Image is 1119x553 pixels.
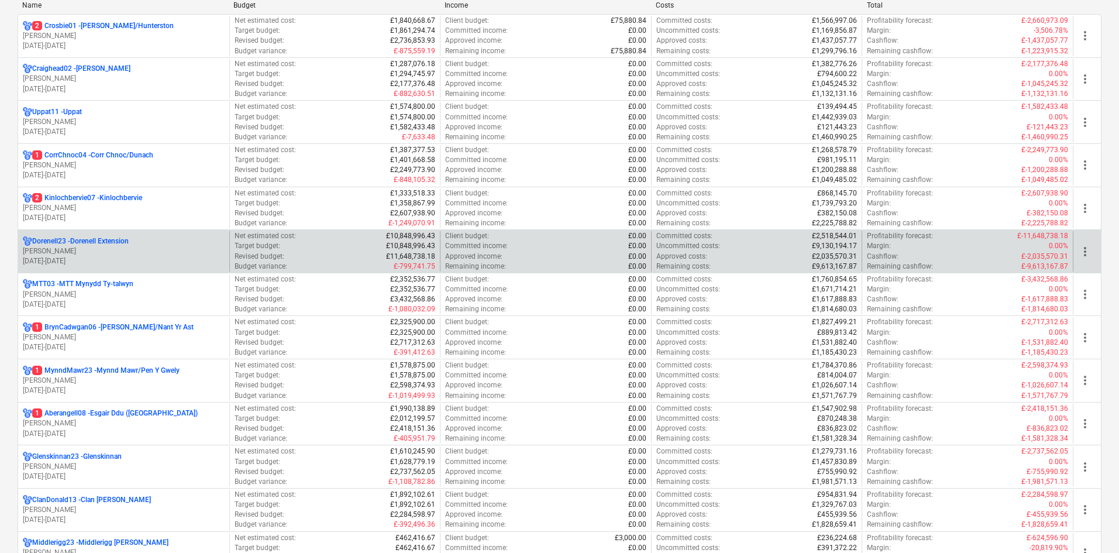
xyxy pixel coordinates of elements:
p: £2,352,536.77 [390,274,435,284]
p: Uncommitted costs : [656,112,720,122]
p: £10,848,996.43 [386,241,435,251]
p: £11,648,738.18 [386,252,435,262]
p: Margin : [867,155,891,165]
p: [DATE] - [DATE] [23,342,225,352]
p: Approved costs : [656,208,707,218]
p: Uppat11 - Uppat [32,107,82,117]
p: £1,617,888.83 [812,294,857,304]
p: Target budget : [235,198,280,208]
p: [PERSON_NAME] [23,332,225,342]
p: £1,574,800.00 [390,102,435,112]
div: Project has multi currencies enabled [23,279,32,289]
p: £-2,035,570.31 [1021,252,1068,262]
div: 1MynndMawr23 -Mynnd Mawr/Pen Y Gwely[PERSON_NAME][DATE]-[DATE] [23,366,225,396]
p: £868,145.70 [817,188,857,198]
span: 2 [32,193,42,202]
p: [DATE] - [DATE] [23,127,225,137]
p: Dorenell23 - Dorenell Extension [32,236,129,246]
p: Approved costs : [656,79,707,89]
p: £1,442,939.03 [812,112,857,122]
p: £-799,741.75 [394,262,435,272]
p: £1,582,433.48 [390,122,435,132]
p: Client budget : [445,188,489,198]
p: £-2,177,376.48 [1021,59,1068,69]
p: [PERSON_NAME] [23,31,225,41]
p: £121,443.23 [817,122,857,132]
div: Project has multi currencies enabled [23,236,32,246]
p: Budget variance : [235,262,287,272]
p: £-1,460,990.25 [1021,132,1068,142]
p: £1,045,245.32 [812,79,857,89]
p: Approved costs : [656,252,707,262]
p: ClanDonald13 - Clan [PERSON_NAME] [32,495,151,505]
p: Remaining cashflow : [867,46,933,56]
p: £0.00 [628,112,646,122]
p: £0.00 [628,284,646,294]
p: Budget variance : [235,218,287,228]
p: Approved costs : [656,122,707,132]
p: £0.00 [628,102,646,112]
p: £139,494.45 [817,102,857,112]
p: Client budget : [445,59,489,69]
p: Profitability forecast : [867,16,933,26]
p: Revised budget : [235,294,284,304]
p: £-1,437,057.77 [1021,36,1068,46]
span: 1 [32,408,42,418]
p: Budget variance : [235,46,287,56]
p: £3,432,568.86 [390,294,435,304]
p: Margin : [867,198,891,208]
p: Remaining costs : [656,46,711,56]
p: Remaining income : [445,132,506,142]
p: Committed income : [445,155,508,165]
p: Approved costs : [656,165,707,175]
div: Project has multi currencies enabled [23,150,32,160]
p: Committed income : [445,241,508,251]
p: £9,613,167.87 [812,262,857,272]
p: Remaining income : [445,46,506,56]
div: Project has multi currencies enabled [23,107,32,117]
div: Uppat11 -Uppat[PERSON_NAME][DATE]-[DATE] [23,107,225,137]
p: £-848,105.32 [394,175,435,185]
p: £0.00 [628,155,646,165]
iframe: Chat Widget [1061,497,1119,553]
div: Project has multi currencies enabled [23,193,32,203]
p: £1,382,776.26 [812,59,857,69]
p: Committed income : [445,69,508,79]
p: Profitability forecast : [867,145,933,155]
p: £1,861,294.74 [390,26,435,36]
p: £0.00 [628,231,646,241]
p: £1,268,578.79 [812,145,857,155]
p: £-875,559.19 [394,46,435,56]
p: Kinlochbervie07 - Kinlochbervie [32,193,142,203]
p: £0.00 [628,175,646,185]
p: £0.00 [628,262,646,272]
p: £1,299,796.16 [812,46,857,56]
p: Committed costs : [656,102,712,112]
p: Target budget : [235,112,280,122]
p: CorrChnoc04 - Corr Chnoc/Dunach [32,150,153,160]
p: Revised budget : [235,36,284,46]
p: [PERSON_NAME] [23,376,225,386]
p: £0.00 [628,165,646,175]
p: Remaining income : [445,175,506,185]
p: £0.00 [628,122,646,132]
p: £981,195.11 [817,155,857,165]
p: £0.00 [628,79,646,89]
p: -3,506.78% [1034,26,1068,36]
p: Crosbie01 - [PERSON_NAME]/Hunterston [32,21,174,31]
p: 0.00% [1049,155,1068,165]
p: Committed costs : [656,274,712,284]
p: Cashflow : [867,122,898,132]
p: [DATE] - [DATE] [23,386,225,396]
p: £2,035,570.31 [812,252,857,262]
p: £1,566,997.06 [812,16,857,26]
p: £0.00 [628,241,646,251]
p: Revised budget : [235,208,284,218]
div: Craighead02 -[PERSON_NAME][PERSON_NAME][DATE]-[DATE] [23,64,225,94]
p: £-121,443.23 [1027,122,1068,132]
span: more_vert [1078,373,1092,387]
div: Total [867,1,1069,9]
p: £1,132,131.16 [812,89,857,99]
p: Target budget : [235,284,280,294]
p: £1,049,485.02 [812,175,857,185]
